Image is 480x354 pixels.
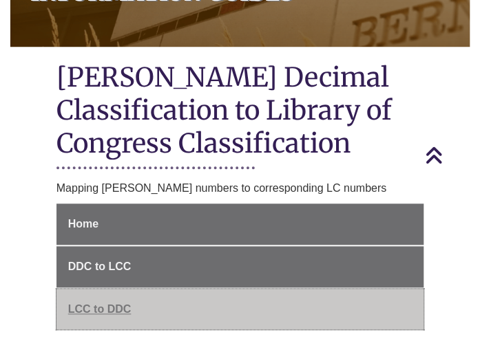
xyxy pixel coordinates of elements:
[56,203,424,329] div: Guide Page Menu
[56,246,424,287] a: DDC to LCC
[425,146,477,164] a: Back to Top
[68,261,132,272] span: DDC to LCC
[56,203,424,245] a: Home
[56,60,424,163] h1: [PERSON_NAME] Decimal Classification to Library of Congress Classification
[68,218,98,230] span: Home
[56,182,386,194] span: Mapping [PERSON_NAME] numbers to corresponding LC numbers
[56,289,424,330] a: LCC to DDC
[68,303,132,315] span: LCC to DDC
